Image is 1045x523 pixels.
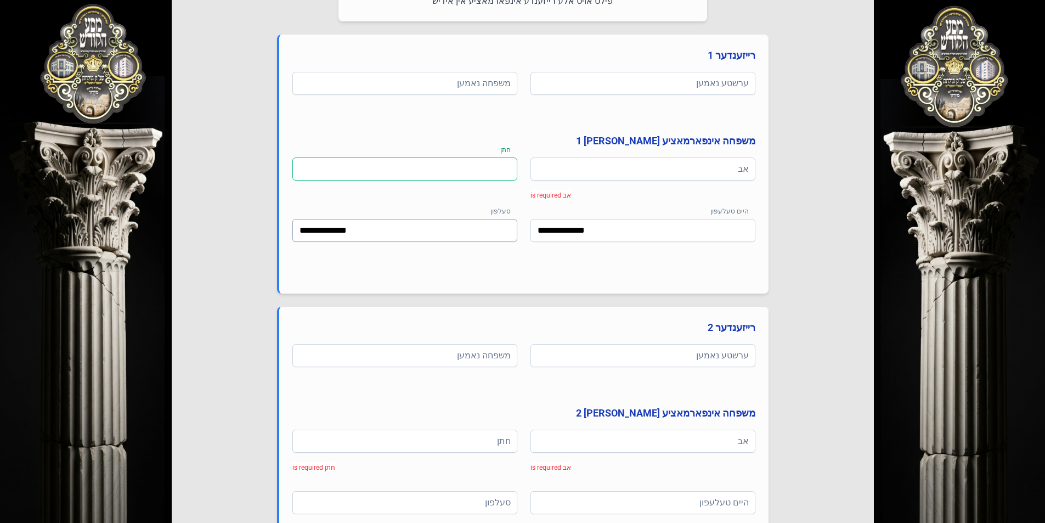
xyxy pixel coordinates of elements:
[292,320,755,335] h4: רייזענדער 2
[292,406,755,421] h4: משפחה אינפארמאציע [PERSON_NAME] 2
[292,133,755,149] h4: משפחה אינפארמאציע [PERSON_NAME] 1
[530,464,571,471] span: אב is required
[292,464,335,471] span: חתן is required
[530,192,571,199] span: אב is required
[292,48,755,63] h4: רייזענדער 1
